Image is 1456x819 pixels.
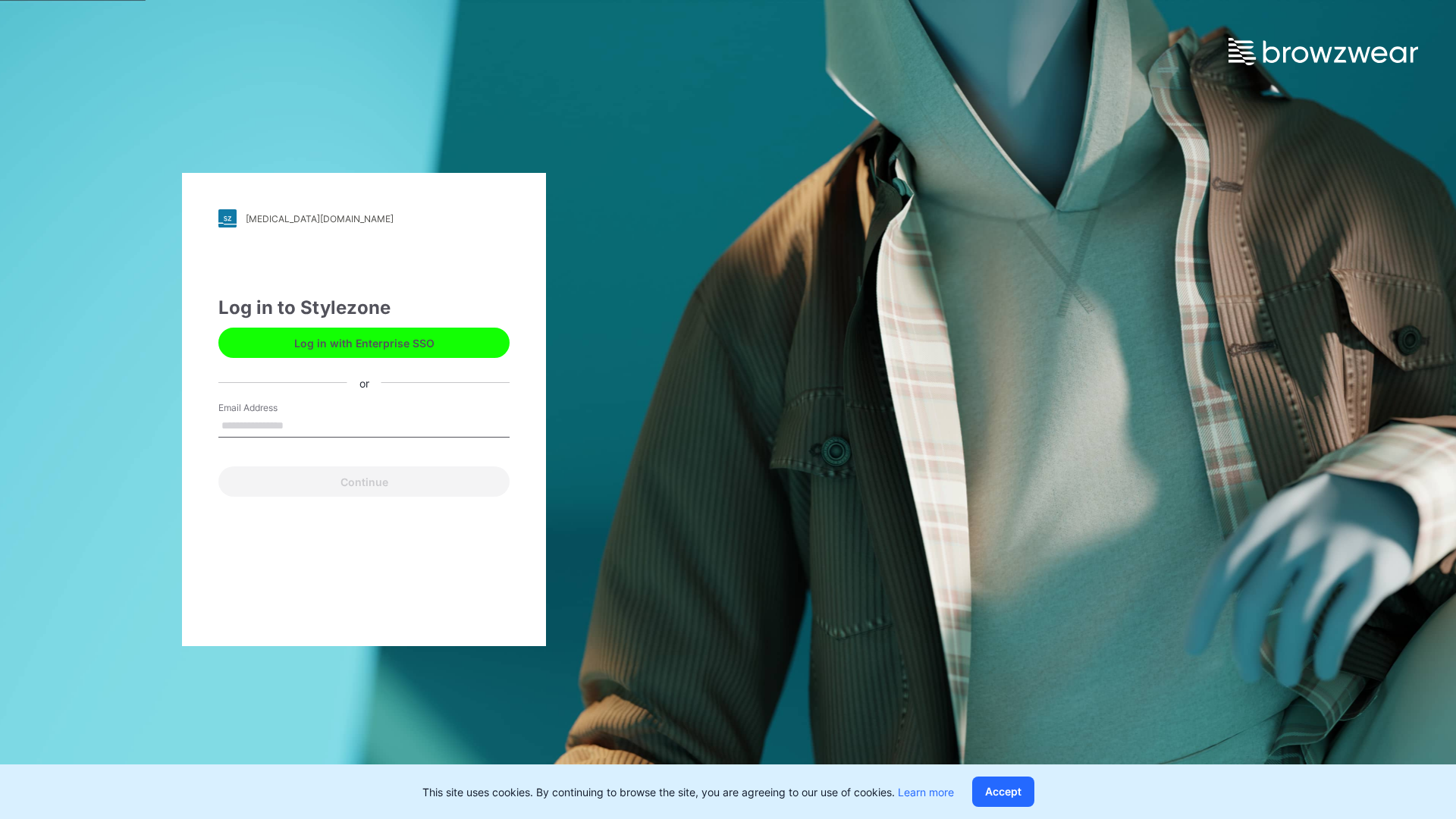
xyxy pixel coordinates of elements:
[972,777,1034,807] button: Accept
[218,294,510,322] div: Log in to Stylezone
[1228,38,1418,65] img: browzwear-logo.e42bd6dac1945053ebaf764b6aa21510.svg
[422,784,954,800] p: This site uses cookies. By continuing to browse the site, you are agreeing to our use of cookies.
[246,213,394,224] div: [MEDICAL_DATA][DOMAIN_NAME]
[218,328,510,358] button: Log in with Enterprise SSO
[898,786,954,799] a: Learn more
[218,209,237,227] img: stylezone-logo.562084cfcfab977791bfbf7441f1a819.svg
[347,375,381,391] div: or
[218,401,325,415] label: Email Address
[218,209,510,227] a: [MEDICAL_DATA][DOMAIN_NAME]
